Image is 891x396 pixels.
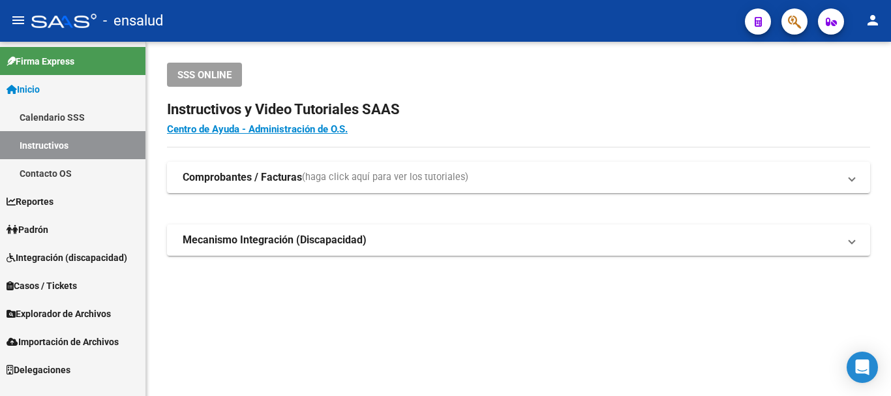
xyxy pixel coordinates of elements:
[7,194,53,209] span: Reportes
[7,279,77,293] span: Casos / Tickets
[177,69,232,81] span: SSS ONLINE
[10,12,26,28] mat-icon: menu
[847,352,878,383] div: Open Intercom Messenger
[183,170,302,185] strong: Comprobantes / Facturas
[167,63,242,87] button: SSS ONLINE
[7,251,127,265] span: Integración (discapacidad)
[103,7,163,35] span: - ensalud
[7,82,40,97] span: Inicio
[7,222,48,237] span: Padrón
[167,97,870,122] h2: Instructivos y Video Tutoriales SAAS
[302,170,468,185] span: (haga click aquí para ver los tutoriales)
[7,307,111,321] span: Explorador de Archivos
[167,123,348,135] a: Centro de Ayuda - Administración de O.S.
[167,224,870,256] mat-expansion-panel-header: Mecanismo Integración (Discapacidad)
[167,162,870,193] mat-expansion-panel-header: Comprobantes / Facturas(haga click aquí para ver los tutoriales)
[865,12,881,28] mat-icon: person
[7,335,119,349] span: Importación de Archivos
[7,54,74,69] span: Firma Express
[7,363,70,377] span: Delegaciones
[183,233,367,247] strong: Mecanismo Integración (Discapacidad)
